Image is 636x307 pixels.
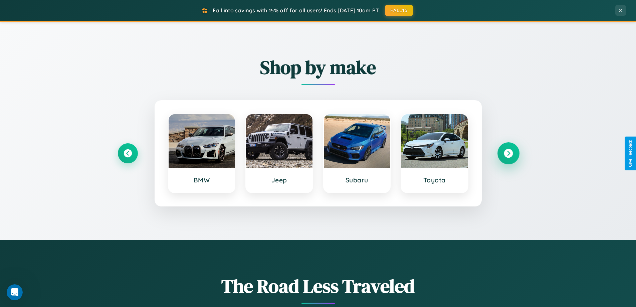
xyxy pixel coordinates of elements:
[408,176,461,184] h3: Toyota
[118,273,518,299] h1: The Road Less Traveled
[385,5,413,16] button: FALL15
[253,176,306,184] h3: Jeep
[628,140,633,167] div: Give Feedback
[175,176,228,184] h3: BMW
[118,54,518,80] h2: Shop by make
[7,284,23,300] iframe: Intercom live chat
[331,176,384,184] h3: Subaru
[213,7,380,14] span: Fall into savings with 15% off for all users! Ends [DATE] 10am PT.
